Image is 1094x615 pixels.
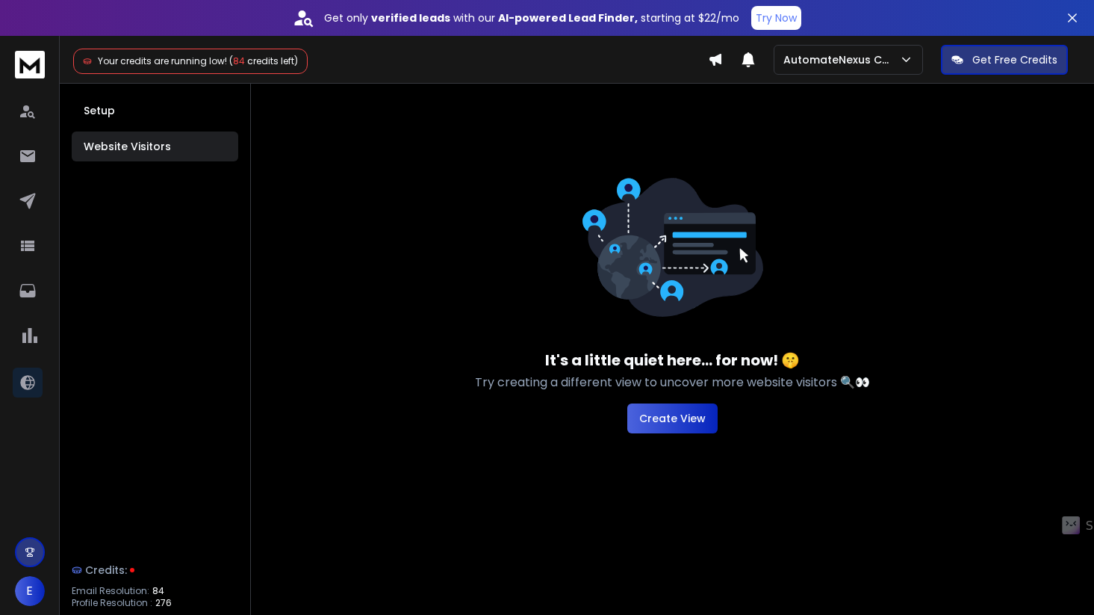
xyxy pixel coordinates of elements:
span: Credits: [85,563,127,578]
p: Get only with our starting at $22/mo [324,10,739,25]
p: Try creating a different view to uncover more website visitors 🔍👀 [475,374,870,392]
span: 84 [152,585,164,597]
button: Try Now [751,6,801,30]
span: Your credits are running low! [98,55,227,67]
h3: It's a little quiet here... for now! 🤫 [545,350,800,371]
p: Try Now [756,10,797,25]
strong: verified leads [371,10,450,25]
span: 276 [155,597,172,609]
button: Get Free Credits [941,45,1068,75]
a: Credits: [72,555,238,585]
button: E [15,576,45,606]
p: Get Free Credits [972,52,1057,67]
button: Website Visitors [72,132,238,161]
img: logo [15,51,45,78]
p: Profile Resolution : [72,597,152,609]
span: ( credits left) [229,55,298,67]
strong: AI-powered Lead Finder, [498,10,638,25]
p: Email Resolution: [72,585,149,597]
span: 84 [233,55,245,67]
p: AutomateNexus CRM [783,52,899,67]
button: Create View [627,404,718,433]
button: Setup [72,96,238,126]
